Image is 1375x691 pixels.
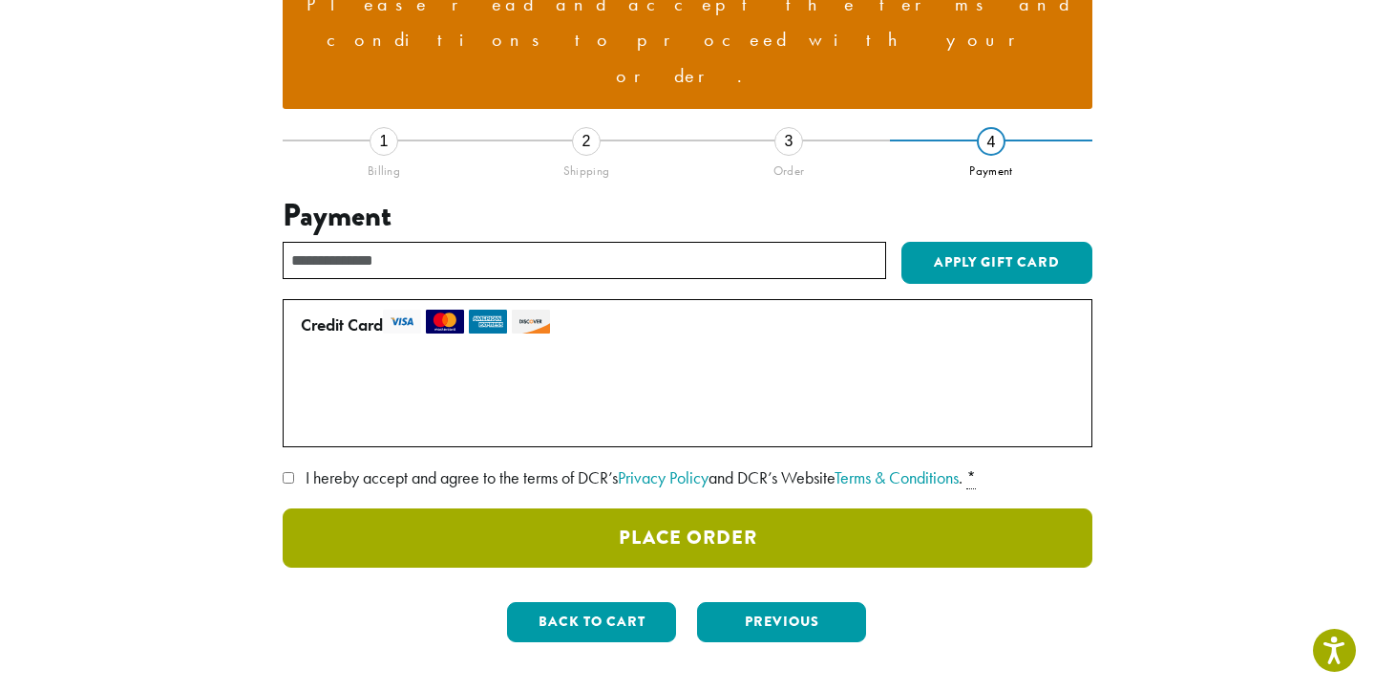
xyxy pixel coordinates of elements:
span: I hereby accept and agree to the terms of DCR’s and DCR’s Website . [306,466,962,488]
div: Shipping [485,156,687,179]
div: 3 [774,127,803,156]
input: I hereby accept and agree to the terms of DCR’sPrivacy Policyand DCR’s WebsiteTerms & Conditions. * [283,472,294,484]
div: Payment [890,156,1092,179]
label: Credit Card [301,310,1067,340]
div: 2 [572,127,601,156]
h3: Payment [283,198,1092,234]
div: 4 [977,127,1005,156]
a: Terms & Conditions [835,466,959,488]
div: Order [687,156,890,179]
div: 1 [370,127,398,156]
div: Billing [283,156,485,179]
button: Previous [697,602,866,642]
button: Apply Gift Card [901,242,1092,284]
img: amex [469,310,507,334]
abbr: required [966,466,976,489]
img: mastercard [426,310,464,334]
a: Privacy Policy [618,466,709,488]
button: Place Order [283,508,1092,568]
img: discover [512,310,550,334]
img: visa [383,310,421,334]
button: Back to cart [507,602,676,642]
